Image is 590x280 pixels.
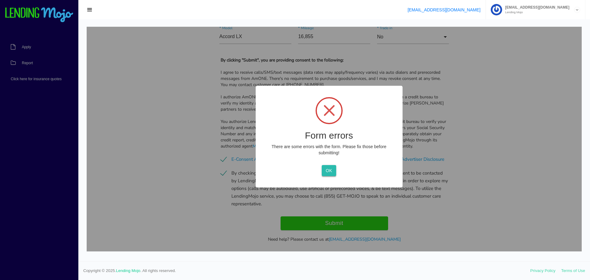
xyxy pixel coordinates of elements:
[22,45,31,49] span: Apply
[502,6,569,9] span: [EMAIL_ADDRESS][DOMAIN_NAME]
[530,268,556,273] a: Privacy Policy
[502,11,569,14] small: Lending Mojo
[491,4,502,15] img: Profile image
[116,268,140,273] a: Lending Mojo
[407,7,480,12] a: [EMAIL_ADDRESS][DOMAIN_NAME]
[174,117,311,129] p: There are some errors with the form. Please fix those before submitting!
[83,268,530,274] span: Copyright © 2025. . All rights reserved.
[5,7,74,23] img: logo-small.png
[22,61,33,65] span: Report
[11,77,61,81] span: Click here for insurance quotes
[174,104,311,114] h2: Form errors
[235,138,250,149] button: OK
[561,268,585,273] a: Terms of Use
